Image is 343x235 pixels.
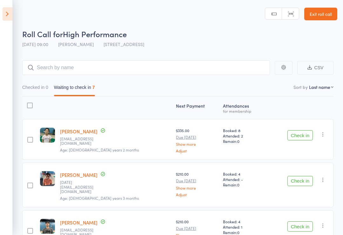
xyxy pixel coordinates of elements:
[223,171,264,177] span: Booked: 4
[60,128,98,135] a: [PERSON_NAME]
[176,192,218,197] a: Adjust
[176,128,218,153] div: $335.00
[293,84,308,90] label: Sort by
[223,219,264,224] span: Booked: 4
[176,186,218,190] a: Show more
[60,180,101,194] small: raja_kakarla@yahoo.com
[60,137,101,146] small: cool2fr@gmail.com
[58,41,94,47] span: [PERSON_NAME]
[237,138,239,144] span: 0
[40,219,55,234] img: image1725919248.png
[223,128,264,133] span: Booked: 8
[223,109,264,113] div: for membership
[22,60,270,75] input: Search by name
[304,8,337,20] a: Exit roll call
[223,138,264,144] span: Remain:
[40,171,55,186] img: image1694039485.png
[173,99,220,116] div: Next Payment
[223,224,264,230] span: Attended: 1
[309,84,330,90] div: Last name
[176,142,218,146] a: Show more
[220,99,266,116] div: Atten­dances
[223,182,264,187] span: Remain:
[297,61,333,75] button: CSV
[287,221,313,232] button: Check in
[223,133,264,138] span: Attended: 2
[60,195,139,201] span: Age: [DEMOGRAPHIC_DATA] years 3 months
[237,182,239,187] span: 0
[63,29,127,39] span: High Performance
[176,226,218,231] small: Due [DATE]
[176,149,218,153] a: Adjust
[22,82,48,96] button: Checked in0
[287,176,313,186] button: Check in
[54,82,95,96] button: Waiting to check in7
[237,230,239,235] span: 0
[92,85,95,90] div: 7
[40,128,55,143] img: image1729360920.png
[176,135,218,139] small: Due [DATE]
[22,29,63,39] span: Roll Call for
[60,219,98,226] a: [PERSON_NAME]
[60,147,139,152] span: Age: [DEMOGRAPHIC_DATA] years 2 months
[176,178,218,183] small: Due [DATE]
[46,85,48,90] div: 0
[223,230,264,235] span: Remain:
[104,41,144,47] span: [STREET_ADDRESS]
[176,171,218,196] div: $210.00
[287,130,313,140] button: Check in
[22,41,48,47] span: [DATE] 09:00
[223,177,264,182] span: Attended: -
[60,171,98,178] a: [PERSON_NAME]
